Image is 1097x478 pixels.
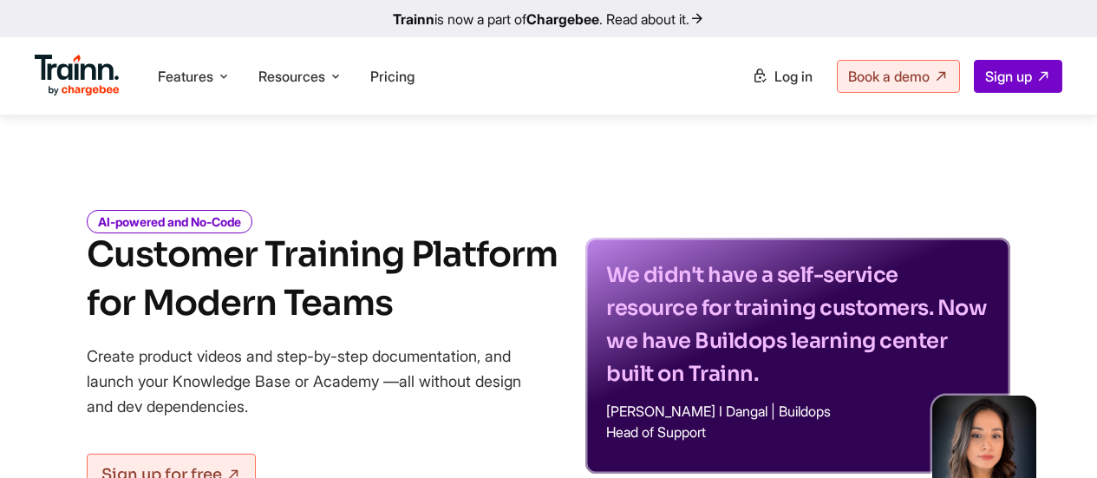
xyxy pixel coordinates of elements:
[974,60,1062,93] a: Sign up
[985,68,1032,85] span: Sign up
[774,68,813,85] span: Log in
[606,425,989,439] p: Head of Support
[606,259,989,390] p: We didn't have a self-service resource for training customers. Now we have Buildops learning cent...
[87,210,252,233] i: AI-powered and No-Code
[87,231,558,328] h1: Customer Training Platform for Modern Teams
[606,404,989,418] p: [PERSON_NAME] I Dangal | Buildops
[258,67,325,86] span: Resources
[393,10,434,28] b: Trainn
[837,60,960,93] a: Book a demo
[87,344,546,419] p: Create product videos and step-by-step documentation, and launch your Knowledge Base or Academy —...
[741,61,823,92] a: Log in
[35,55,120,96] img: Trainn Logo
[370,68,415,85] a: Pricing
[158,67,213,86] span: Features
[1010,395,1097,478] iframe: Chat Widget
[526,10,599,28] b: Chargebee
[848,68,930,85] span: Book a demo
